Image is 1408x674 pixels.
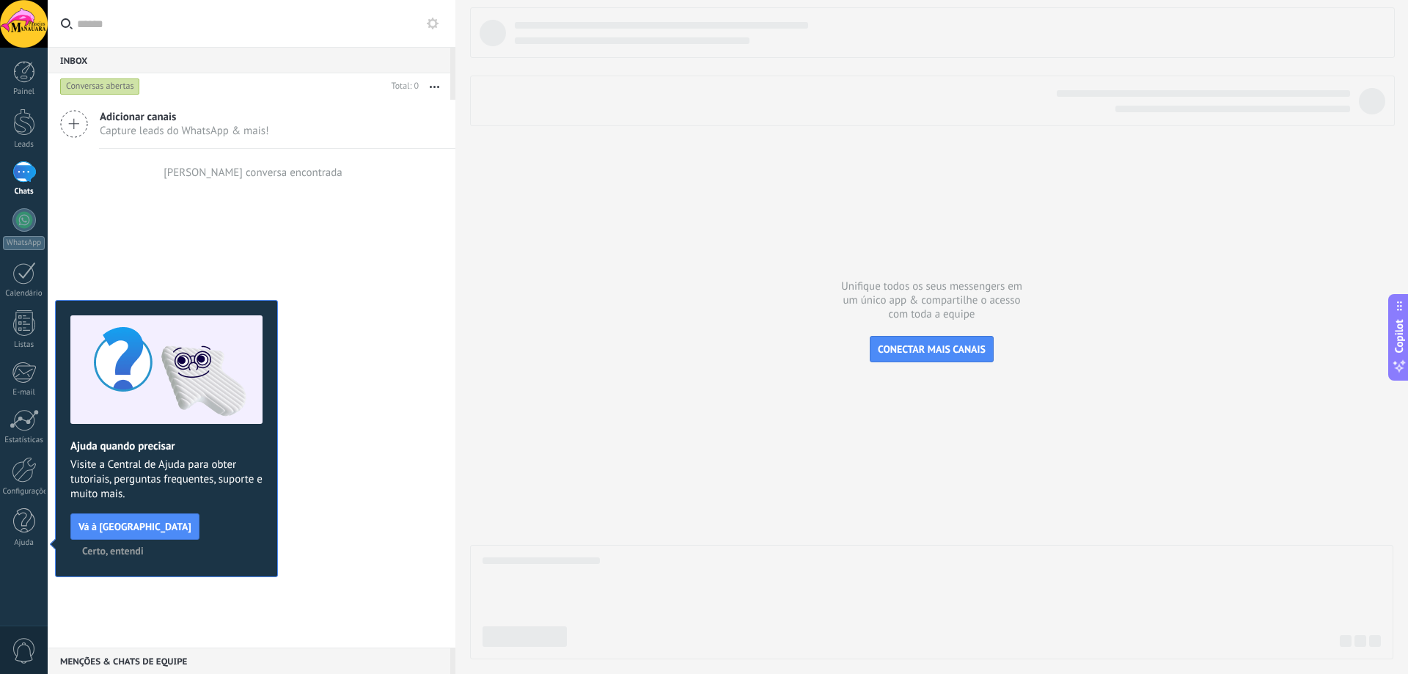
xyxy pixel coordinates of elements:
div: Inbox [48,47,450,73]
div: Listas [3,340,45,350]
button: CONECTAR MAIS CANAIS [870,336,994,362]
div: Painel [3,87,45,97]
div: Ajuda [3,538,45,548]
span: CONECTAR MAIS CANAIS [878,343,986,356]
button: Certo, entendi [76,540,150,562]
div: Menções & Chats de equipe [48,648,450,674]
div: E-mail [3,388,45,398]
span: Certo, entendi [82,546,144,556]
div: Calendário [3,289,45,298]
div: WhatsApp [3,236,45,250]
div: Leads [3,140,45,150]
div: Chats [3,187,45,197]
span: Vá à [GEOGRAPHIC_DATA] [78,521,191,532]
h2: Ajuda quando precisar [70,439,263,453]
div: Estatísticas [3,436,45,445]
div: Total: 0 [386,79,419,94]
span: Copilot [1392,319,1407,353]
span: Capture leads do WhatsApp & mais! [100,124,269,138]
button: Vá à [GEOGRAPHIC_DATA] [70,513,199,540]
span: Visite a Central de Ajuda para obter tutoriais, perguntas frequentes, suporte e muito mais. [70,458,263,502]
div: [PERSON_NAME] conversa encontrada [164,166,342,180]
div: Conversas abertas [60,78,140,95]
div: Configurações [3,487,45,497]
span: Adicionar canais [100,110,269,124]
